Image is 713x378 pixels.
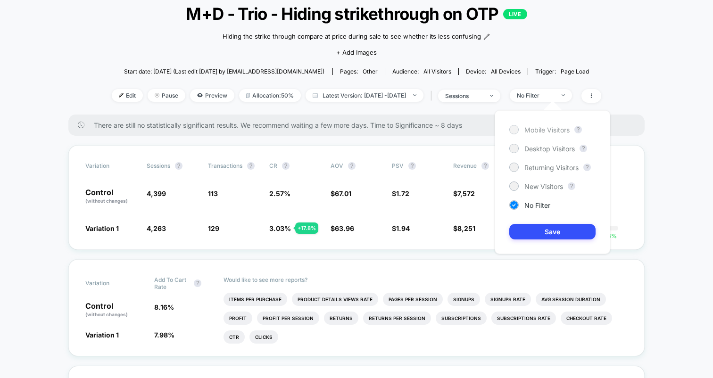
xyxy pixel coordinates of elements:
[85,189,137,205] p: Control
[147,224,166,232] span: 4,263
[392,68,451,75] div: Audience:
[580,145,587,152] button: ?
[224,276,628,283] p: Would like to see more reports?
[154,303,174,311] span: 8.16 %
[85,198,128,204] span: (without changes)
[282,162,290,170] button: ?
[413,94,416,96] img: end
[423,68,451,75] span: All Visitors
[524,145,575,153] span: Desktop Visitors
[246,93,250,98] img: rebalance
[85,312,128,317] span: (without changes)
[453,224,475,232] span: $
[119,93,124,98] img: edit
[524,164,579,172] span: Returning Visitors
[224,330,245,344] li: Ctr
[331,224,354,232] span: $
[208,224,219,232] span: 129
[208,189,218,197] span: 113
[396,189,409,197] span: 1.72
[348,162,356,170] button: ?
[457,189,475,197] span: 7,572
[331,189,351,197] span: $
[436,312,487,325] li: Subscriptions
[562,94,565,96] img: end
[574,126,582,133] button: ?
[85,276,137,290] span: Variation
[147,162,170,169] span: Sessions
[568,182,575,190] button: ?
[485,293,531,306] li: Signups Rate
[292,293,378,306] li: Product Details Views Rate
[491,312,556,325] li: Subscriptions Rate
[458,68,528,75] span: Device:
[383,293,443,306] li: Pages Per Session
[509,224,596,239] button: Save
[428,89,438,103] span: |
[85,162,137,170] span: Variation
[249,330,278,344] li: Clicks
[112,89,143,102] span: Edit
[491,68,521,75] span: all devices
[224,293,287,306] li: Items Per Purchase
[269,189,290,197] span: 2.57 %
[257,312,319,325] li: Profit Per Session
[190,89,234,102] span: Preview
[392,224,410,232] span: $
[223,32,481,41] span: Hiding the strike through compare at price during sale to see whether its less confusing
[561,68,589,75] span: Page Load
[535,68,589,75] div: Trigger:
[147,189,166,197] span: 4,399
[85,331,119,339] span: Variation 1
[335,224,354,232] span: 63.96
[517,92,555,99] div: No Filter
[124,68,324,75] span: Start date: [DATE] (Last edit [DATE] by [EMAIL_ADDRESS][DOMAIN_NAME])
[336,49,377,56] span: + Add Images
[85,302,145,318] p: Control
[453,189,475,197] span: $
[481,162,489,170] button: ?
[194,279,201,287] button: ?
[136,4,577,24] span: M+D - Trio - Hiding strikethrough on OTP
[524,126,570,134] span: Mobile Visitors
[363,68,378,75] span: other
[148,89,185,102] span: Pause
[269,162,277,169] span: CR
[224,312,252,325] li: Profit
[340,68,378,75] div: Pages:
[457,224,475,232] span: 8,251
[154,331,174,339] span: 7.98 %
[247,162,255,170] button: ?
[536,293,606,306] li: Avg Session Duration
[239,89,301,102] span: Allocation: 50%
[335,189,351,197] span: 67.01
[583,164,591,171] button: ?
[324,312,358,325] li: Returns
[269,224,291,232] span: 3.03 %
[503,9,527,19] p: LIVE
[85,224,119,232] span: Variation 1
[363,312,431,325] li: Returns Per Session
[155,93,159,98] img: end
[490,95,493,97] img: end
[208,162,242,169] span: Transactions
[396,224,410,232] span: 1.94
[392,189,409,197] span: $
[295,222,318,234] div: + 17.8 %
[408,162,416,170] button: ?
[175,162,182,170] button: ?
[313,93,318,98] img: calendar
[445,92,483,99] div: sessions
[524,201,550,209] span: No Filter
[453,162,477,169] span: Revenue
[154,276,189,290] span: Add To Cart Rate
[306,89,423,102] span: Latest Version: [DATE] - [DATE]
[524,182,563,190] span: New Visitors
[561,312,612,325] li: Checkout Rate
[392,162,404,169] span: PSV
[94,121,626,129] span: There are still no statistically significant results. We recommend waiting a few more days . Time...
[331,162,343,169] span: AOV
[448,293,480,306] li: Signups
